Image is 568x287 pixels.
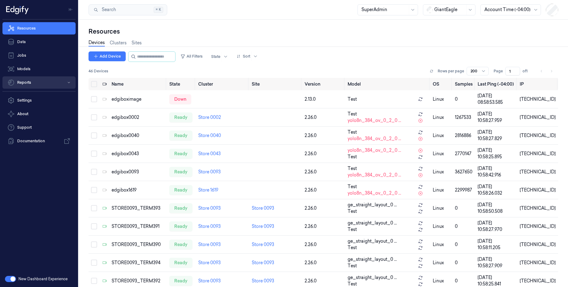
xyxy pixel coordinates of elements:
button: Select row [91,96,97,102]
span: yolo8n_384_ov_0_2_0 ... [348,172,401,178]
div: 2.26.0 [305,169,343,175]
div: [TECHNICAL_ID] [520,260,556,266]
div: 0 [455,260,473,266]
p: linux [433,132,450,139]
a: Support [2,121,76,134]
div: STORE0093_TERM394 [112,260,164,266]
div: 2.26.0 [305,151,343,157]
div: 1267533 [455,114,473,121]
a: Store 0093 [198,278,221,284]
div: [DATE] 10:58:27.829 [478,129,515,142]
div: [DATE] 10:58:27.959 [478,111,515,124]
p: linux [433,241,450,248]
div: [TECHNICAL_ID] [520,151,556,157]
a: Store 0043 [198,151,221,156]
span: Test [348,111,357,117]
span: Test [348,208,357,215]
div: ready [169,276,192,286]
th: Last Ping (-04:00) [475,78,517,90]
p: Rows per page [438,68,464,74]
button: Select row [91,151,97,157]
div: 0 [455,241,473,248]
div: ready [169,131,192,140]
span: Page [494,68,503,74]
span: yolo8n_384_ov_0_2_0 ... [348,190,401,196]
div: Resources [89,27,558,36]
div: [TECHNICAL_ID] [520,241,556,248]
a: Settings [2,94,76,107]
div: [TECHNICAL_ID] [520,278,556,284]
div: 0 [455,223,473,230]
a: Store 0093 [252,278,274,284]
div: ready [169,221,192,231]
div: [DATE] 10:58:27.970 [478,220,515,233]
span: Search [99,6,116,13]
div: 3627650 [455,169,473,175]
a: Store 0093 [252,260,274,265]
a: Store 0093 [198,242,221,247]
p: linux [433,169,450,175]
span: ge_straight_layout_0 ... [348,220,397,226]
div: [TECHNICAL_ID] [520,223,556,230]
span: Test [348,165,357,172]
div: STORE0093_TERM393 [112,205,164,212]
div: 2.26.0 [305,187,343,193]
button: Select row [91,169,97,175]
div: ready [169,167,192,177]
div: [TECHNICAL_ID] [520,169,556,175]
p: linux [433,223,450,230]
div: 0 [455,278,473,284]
button: Toggle Navigation [66,5,76,14]
span: ge_straight_layout_0 ... [348,238,397,245]
div: edgibox0002 [112,114,164,121]
a: Store 0093 [198,260,221,265]
div: STORE0093_TERM392 [112,278,164,284]
span: ge_straight_layout_0 ... [348,274,397,281]
div: ready [169,185,192,195]
div: edgiboximage [112,96,164,103]
button: Select row [91,241,97,248]
span: Test [348,245,357,251]
button: Search⌘K [89,4,167,15]
div: edgibox0093 [112,169,164,175]
p: linux [433,278,450,284]
p: linux [433,260,450,266]
th: IP [517,78,558,90]
p: linux [433,187,450,193]
button: Select all [91,81,97,87]
div: [DATE] 10:58:50.508 [478,202,515,215]
button: Select row [91,278,97,284]
a: Store 0093 [198,224,221,229]
div: ready [169,203,192,213]
div: 0 [455,205,473,212]
p: linux [433,96,450,103]
th: Samples [452,78,475,90]
div: 2.26.0 [305,278,343,284]
div: [TECHNICAL_ID] [520,187,556,193]
span: ge_straight_layout_0 ... [348,256,397,263]
button: Select row [91,187,97,193]
button: Select row [91,132,97,139]
th: OS [430,78,453,90]
div: [DATE] 10:58:27.909 [478,256,515,269]
span: Test [348,226,357,233]
div: [DATE] 10:58:42.916 [478,165,515,178]
div: ready [169,258,192,268]
a: Store 0093 [252,224,274,229]
button: Select row [91,205,97,211]
a: Store 0093 [198,169,221,175]
th: Model [345,78,430,90]
div: STORE0093_TERM391 [112,223,164,230]
div: [TECHNICAL_ID] [520,205,556,212]
div: 2.26.0 [305,114,343,121]
div: 2.26.0 [305,132,343,139]
th: Name [109,78,167,90]
a: Store 0093 [198,205,221,211]
button: About [2,108,76,120]
span: Test [348,129,357,135]
th: Site [249,78,302,90]
div: STORE0093_TERM390 [112,241,164,248]
a: Clusters [110,40,127,46]
button: Add Device [89,51,126,61]
div: 2.26.0 [305,241,343,248]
